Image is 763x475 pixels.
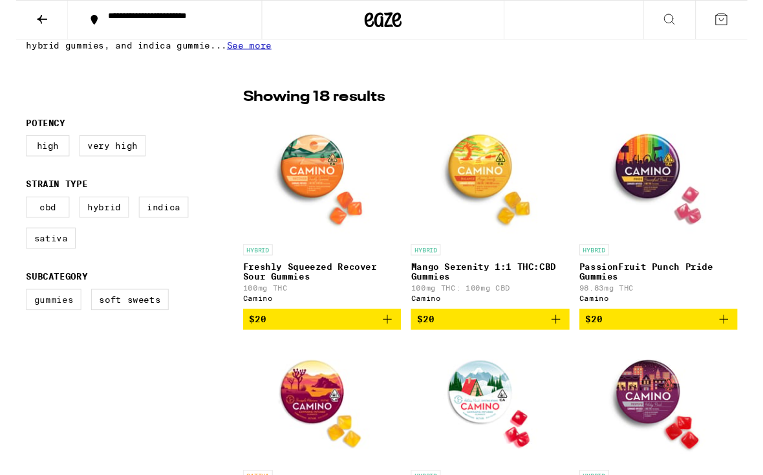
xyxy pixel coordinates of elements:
img: Camino - Freshly Squeezed Recover Sour Gummies [255,119,384,249]
button: Add to bag [237,322,402,344]
label: Indica [128,205,180,227]
span: $20 [594,328,612,338]
img: Camino - PassionFruit Punch Pride Gummies [605,119,735,249]
p: Freshly Squeezed Recover Sour Gummies [237,273,402,294]
span: $20 [243,328,261,338]
label: CBD [10,205,56,227]
span: $20 [418,328,436,338]
button: Add to bag [588,322,753,344]
legend: Subcategory [10,283,74,294]
label: Hybrid [66,205,118,227]
label: Soft Sweets [78,302,159,324]
img: Camino - Mango Serenity 1:1 THC:CBD Gummies [430,119,559,249]
a: Open page for PassionFruit Punch Pride Gummies from Camino [588,119,753,322]
legend: Strain Type [10,187,74,197]
p: 100mg THC [237,296,402,305]
label: Gummies [10,302,68,324]
span: See more [220,42,266,52]
legend: Potency [10,123,51,133]
label: High [10,141,56,163]
p: HYBRID [237,255,268,267]
a: Open page for Mango Serenity 1:1 THC:CBD Gummies from Camino [412,119,577,322]
a: Open page for Freshly Squeezed Recover Sour Gummies from Camino [237,119,402,322]
div: Camino [588,307,753,316]
button: Add to bag [412,322,577,344]
span: Hi. Need any help? [8,9,93,19]
label: Very High [66,141,135,163]
p: Showing 18 results [237,91,385,113]
div: Camino [412,307,577,316]
p: HYBRID [412,255,443,267]
p: 98.83mg THC [588,296,753,305]
div: Camino [237,307,402,316]
p: HYBRID [588,255,619,267]
p: Mango Serenity 1:1 THC:CBD Gummies [412,273,577,294]
p: 100mg THC: 100mg CBD [412,296,577,305]
p: PassionFruit Punch Pride Gummies [588,273,753,294]
label: Sativa [10,237,62,260]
